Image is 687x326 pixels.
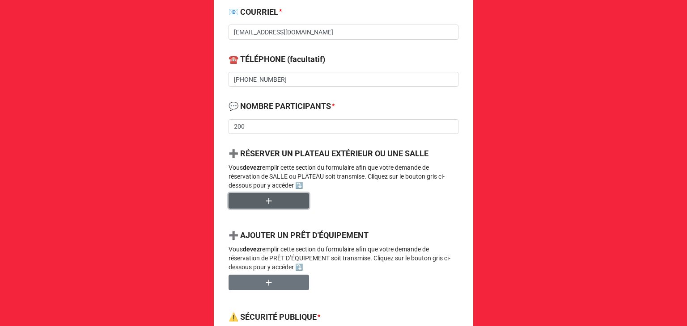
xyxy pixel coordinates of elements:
[229,229,369,242] label: ➕ AJOUTER UN PRÊT D'ÉQUIPEMENT
[229,245,458,272] p: Vous remplir cette section du formulaire afin que votre demande de réservation de PRÊT D’ÉQUIPEME...
[229,311,317,323] label: ⚠️ SÉCURITÉ PUBLIQUE
[243,246,260,253] strong: devez
[229,100,331,113] label: 💬 NOMBRE PARTICIPANTS
[229,147,428,160] label: ➕ RÉSERVER UN PLATEAU EXTÉRIEUR OU UNE SALLE
[229,163,458,190] p: Vous remplir cette section du formulaire afin que votre demande de réservation de SALLE ou PLATEA...
[229,53,325,66] label: ☎️ TÉLÉPHONE (facultatif)
[229,6,278,18] label: 📧 COURRIEL
[243,164,260,171] strong: devez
